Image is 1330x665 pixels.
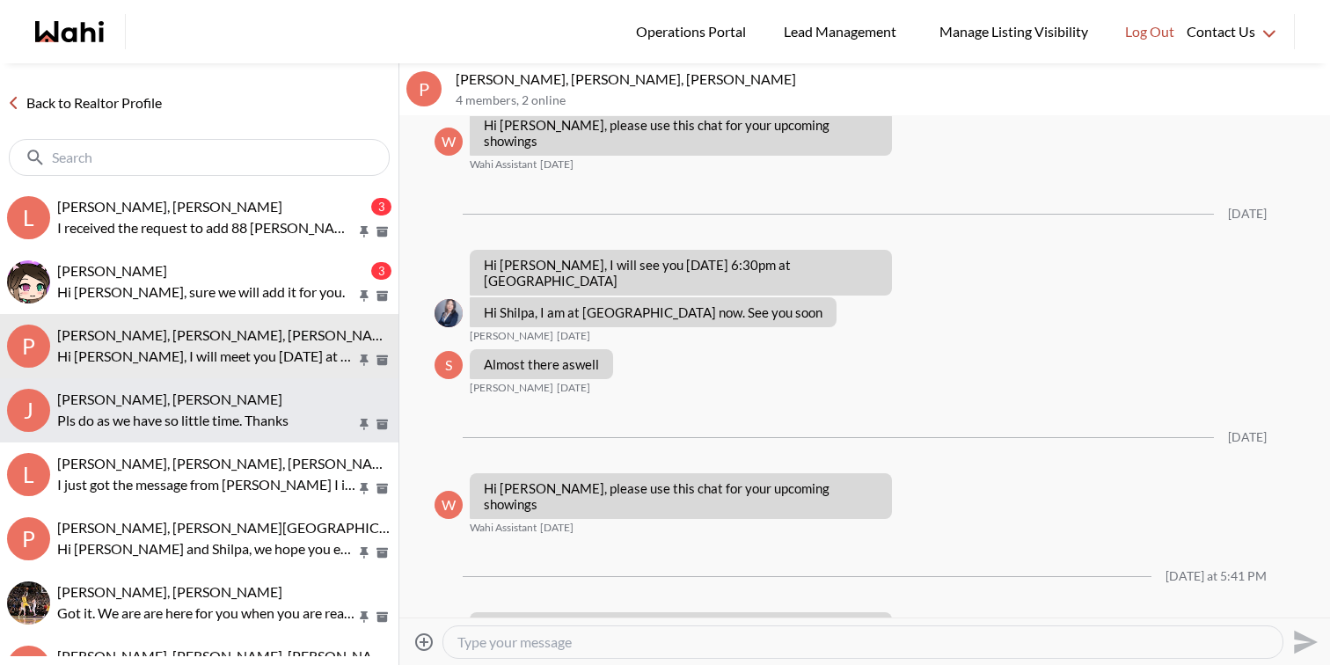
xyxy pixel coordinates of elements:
[371,262,391,280] div: 3
[435,299,463,327] div: Julia Wu
[7,389,50,432] div: J
[7,517,50,560] div: P
[7,325,50,368] div: P
[470,381,553,395] span: [PERSON_NAME]
[52,149,350,166] input: Search
[356,224,372,239] button: Pin
[435,128,463,156] div: W
[57,603,356,624] p: Got it. We are are here for you when you are ready.
[484,117,878,149] p: Hi [PERSON_NAME], please use this chat for your upcoming showings
[636,20,752,43] span: Operations Portal
[435,491,463,519] div: W
[470,521,537,535] span: Wahi Assistant
[57,262,167,279] span: [PERSON_NAME]
[57,198,282,215] span: [PERSON_NAME], [PERSON_NAME]
[57,474,356,495] p: I just got the message from [PERSON_NAME] I i am going to cancel both showings
[35,21,104,42] a: Wahi homepage
[7,260,50,303] div: liuhong chen, Faraz
[57,410,356,431] p: Pls do as we have so little time. Thanks
[557,381,590,395] time: 2025-09-17T22:32:32.120Z
[373,481,391,496] button: Archive
[356,481,372,496] button: Pin
[784,20,902,43] span: Lead Management
[373,353,391,368] button: Archive
[57,326,398,343] span: [PERSON_NAME], [PERSON_NAME], [PERSON_NAME]
[1283,622,1323,661] button: Send
[540,157,574,172] time: 2025-09-16T20:14:24.705Z
[57,346,356,367] p: Hi [PERSON_NAME], I will meet you [DATE] at 6pm at [STREET_ADDRESS]
[57,455,398,471] span: [PERSON_NAME], [PERSON_NAME], [PERSON_NAME]
[7,581,50,625] img: a
[1166,569,1267,584] div: [DATE] at 5:41 PM
[57,583,282,600] span: [PERSON_NAME], [PERSON_NAME]
[557,329,590,343] time: 2025-09-17T22:31:38.686Z
[7,453,50,496] div: l
[456,70,1323,88] p: [PERSON_NAME], [PERSON_NAME], [PERSON_NAME]
[371,198,391,216] div: 3
[57,217,356,238] p: I received the request to add 88 [PERSON_NAME] #71. I have submitted the appointment and am curre...
[57,391,282,407] span: [PERSON_NAME], [PERSON_NAME]
[356,545,372,560] button: Pin
[356,353,372,368] button: Pin
[7,581,50,625] div: aleandro green, Faraz
[406,71,442,106] div: P
[484,257,878,289] p: Hi [PERSON_NAME], I will see you [DATE] 6:30pm at [GEOGRAPHIC_DATA]
[540,521,574,535] time: 2025-09-19T09:15:27.212Z
[7,196,50,239] div: l
[1125,20,1174,43] span: Log Out
[373,289,391,303] button: Archive
[57,538,356,559] p: Hi [PERSON_NAME] and Shilpa, we hope you enjoyed your showings! Did the properties meet your crit...
[457,633,1268,651] textarea: Type your message
[1228,207,1267,222] div: [DATE]
[57,647,398,664] span: [PERSON_NAME], [PERSON_NAME], [PERSON_NAME]
[435,351,463,379] div: S
[373,224,391,239] button: Archive
[470,157,537,172] span: Wahi Assistant
[484,356,599,372] p: Almost there aswell
[484,304,822,320] p: Hi Shilpa, I am at [GEOGRAPHIC_DATA] now. See you soon
[57,519,425,536] span: [PERSON_NAME], [PERSON_NAME][GEOGRAPHIC_DATA]
[435,299,463,327] img: J
[456,93,1323,108] p: 4 members , 2 online
[470,329,553,343] span: [PERSON_NAME]
[484,480,878,512] p: Hi [PERSON_NAME], please use this chat for your upcoming showings
[7,260,50,303] img: l
[373,545,391,560] button: Archive
[373,417,391,432] button: Archive
[373,610,391,625] button: Archive
[57,281,356,303] p: Hi [PERSON_NAME], sure we will add it for you.
[934,20,1093,43] span: Manage Listing Visibility
[1228,430,1267,445] div: [DATE]
[356,289,372,303] button: Pin
[356,610,372,625] button: Pin
[356,417,372,432] button: Pin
